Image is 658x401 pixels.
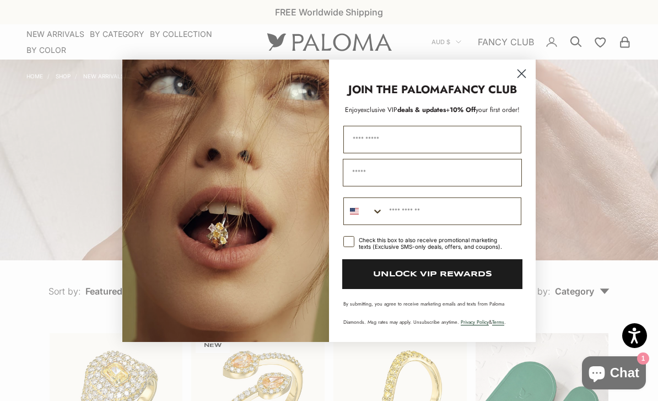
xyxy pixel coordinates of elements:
[343,300,521,325] p: By submitting, you agree to receive marketing emails and texts from Paloma Diamonds. Msg rates ma...
[359,237,508,250] div: Check this box to also receive promotional marketing texts (Exclusive SMS-only deals, offers, and...
[448,82,517,98] strong: FANCY CLUB
[360,105,446,115] span: deals & updates
[512,64,531,83] button: Close dialog
[360,105,397,115] span: exclusive VIP
[461,318,489,325] a: Privacy Policy
[384,198,521,224] input: Phone Number
[343,159,522,186] input: Email
[344,198,384,224] button: Search Countries
[450,105,476,115] span: 10% Off
[348,82,448,98] strong: JOIN THE PALOMA
[492,318,504,325] a: Terms
[342,259,522,289] button: UNLOCK VIP REWARDS
[122,60,329,342] img: Loading...
[461,318,506,325] span: & .
[446,105,520,115] span: + your first order!
[345,105,360,115] span: Enjoy
[343,126,521,153] input: First Name
[350,207,359,216] img: United States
